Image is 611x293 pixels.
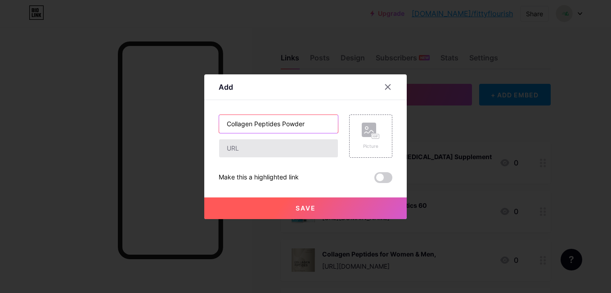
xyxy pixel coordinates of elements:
div: Add [219,82,233,92]
span: Save [296,204,316,212]
div: Picture [362,143,380,150]
div: Make this a highlighted link [219,172,299,183]
input: URL [219,139,338,157]
input: Title [219,115,338,133]
button: Save [204,197,407,219]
